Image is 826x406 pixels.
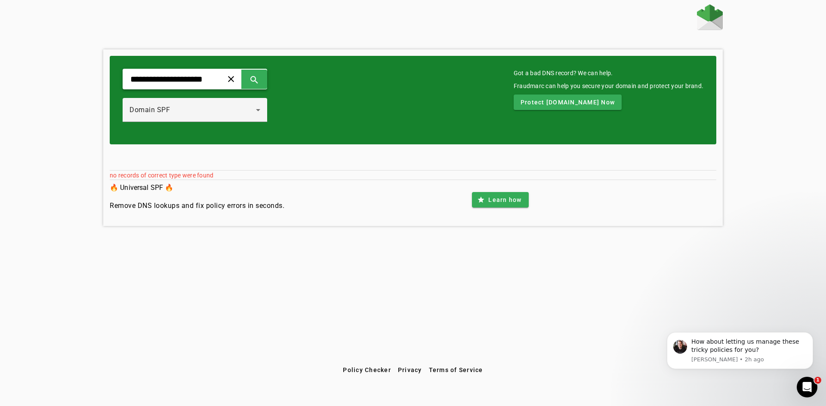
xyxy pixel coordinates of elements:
iframe: Intercom live chat [797,377,817,397]
button: Policy Checker [339,362,395,378]
button: Protect [DOMAIN_NAME] Now [514,95,622,110]
button: Terms of Service [425,362,487,378]
img: Fraudmarc Logo [697,4,723,30]
span: Policy Checker [343,366,391,373]
button: Privacy [395,362,425,378]
span: Privacy [398,366,422,373]
div: Fraudmarc can help you secure your domain and protect your brand. [514,82,703,90]
button: Learn how [472,192,528,208]
span: Domain SPF [129,106,170,114]
mat-error: no records of correct type were found [110,171,716,180]
a: Home [697,4,723,32]
span: 1 [814,377,821,384]
h4: Remove DNS lookups and fix policy errors in seconds. [110,201,284,211]
iframe: Intercom notifications message [654,321,826,402]
span: Protect [DOMAIN_NAME] Now [521,98,615,107]
mat-card-title: Got a bad DNS record? We can help. [514,69,703,77]
h3: 🔥 Universal SPF 🔥 [110,182,284,194]
span: Learn how [488,195,521,204]
span: Terms of Service [429,366,483,373]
